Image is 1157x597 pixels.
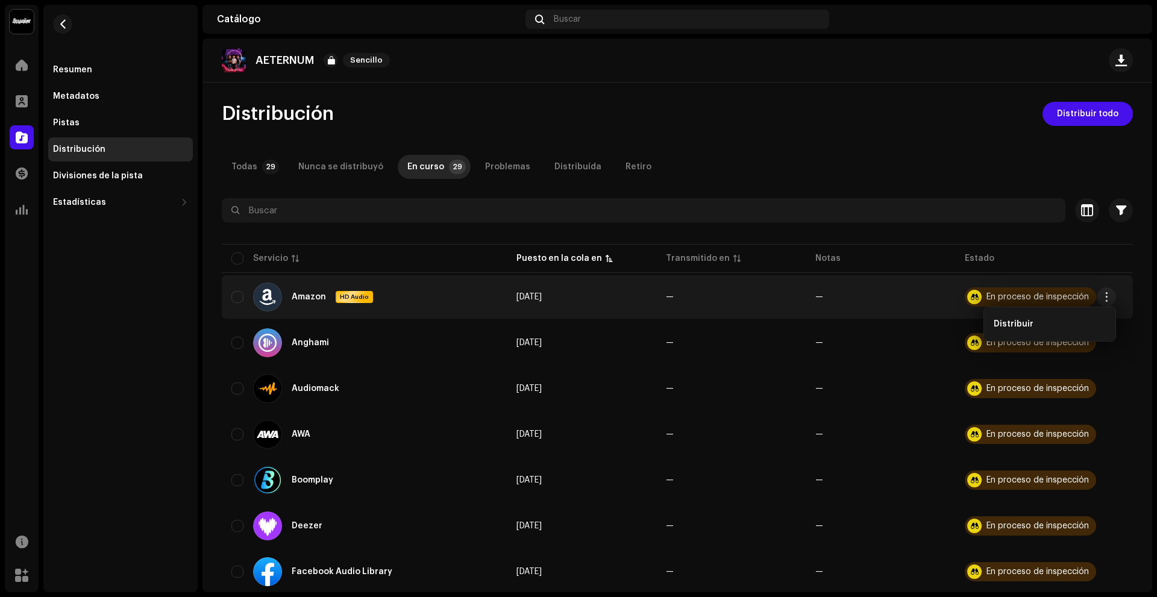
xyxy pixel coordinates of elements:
[986,384,1089,393] div: En proceso de inspección
[53,198,106,207] div: Estadísticas
[815,430,823,439] re-a-table-badge: —
[815,339,823,347] re-a-table-badge: —
[815,567,823,576] re-a-table-badge: —
[53,118,80,128] div: Pistas
[53,65,92,75] div: Resumen
[407,155,444,179] div: En curso
[666,476,674,484] span: —
[48,190,193,214] re-m-nav-dropdown: Estadísticas
[1043,102,1133,126] button: Distribuir todo
[666,384,674,393] span: —
[48,137,193,161] re-m-nav-item: Distribución
[986,339,1089,347] div: En proceso de inspección
[449,160,466,174] p-badge: 29
[815,476,823,484] re-a-table-badge: —
[222,198,1065,222] input: Buscar
[626,155,651,179] div: Retiro
[516,476,542,484] span: 7 oct 2025
[292,339,329,347] div: Anghami
[292,522,322,530] div: Deezer
[815,293,823,301] re-a-table-badge: —
[666,339,674,347] span: —
[994,319,1033,329] span: Distribuir
[516,384,542,393] span: 7 oct 2025
[986,567,1089,576] div: En proceso de inspección
[292,293,326,301] div: Amazon
[516,339,542,347] span: 7 oct 2025
[666,293,674,301] span: —
[262,160,279,174] p-badge: 29
[48,111,193,135] re-m-nav-item: Pistas
[292,430,310,439] div: AWA
[292,384,339,393] div: Audiomack
[222,48,246,72] img: 2a8ea11f-f268-4cde-a254-5e563783fffb
[516,252,602,264] div: Puesto en la cola en
[986,293,1089,301] div: En proceso de inspección
[253,252,288,264] div: Servicio
[666,567,674,576] span: —
[337,293,372,301] span: HD Audio
[48,164,193,188] re-m-nav-item: Divisiones de la pista
[666,252,730,264] div: Transmitido en
[53,145,105,154] div: Distribución
[53,92,99,101] div: Metadatos
[815,384,823,393] re-a-table-badge: —
[516,293,542,301] span: 7 oct 2025
[292,476,333,484] div: Boomplay
[986,476,1089,484] div: En proceso de inspección
[48,84,193,108] re-m-nav-item: Metadatos
[292,567,392,576] div: Facebook Audio Library
[1057,102,1118,126] span: Distribuir todo
[666,522,674,530] span: —
[10,10,34,34] img: 10370c6a-d0e2-4592-b8a2-38f444b0ca44
[554,155,601,179] div: Distribuída
[554,14,581,24] span: Buscar
[217,14,521,24] div: Catálogo
[48,58,193,82] re-m-nav-item: Resumen
[485,155,530,179] div: Problemas
[666,430,674,439] span: —
[516,430,542,439] span: 7 oct 2025
[986,430,1089,439] div: En proceso de inspección
[231,155,257,179] div: Todas
[343,53,390,67] span: Sencillo
[53,171,143,181] div: Divisiones de la pista
[815,522,823,530] re-a-table-badge: —
[1118,10,1138,29] img: 1db84ccb-9bf9-4989-b084-76f78488e5bc
[222,102,334,126] span: Distribución
[986,522,1089,530] div: En proceso de inspección
[298,155,383,179] div: Nunca se distribuyó
[516,522,542,530] span: 7 oct 2025
[256,54,314,67] p: AETERNUM
[516,567,542,576] span: 7 oct 2025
